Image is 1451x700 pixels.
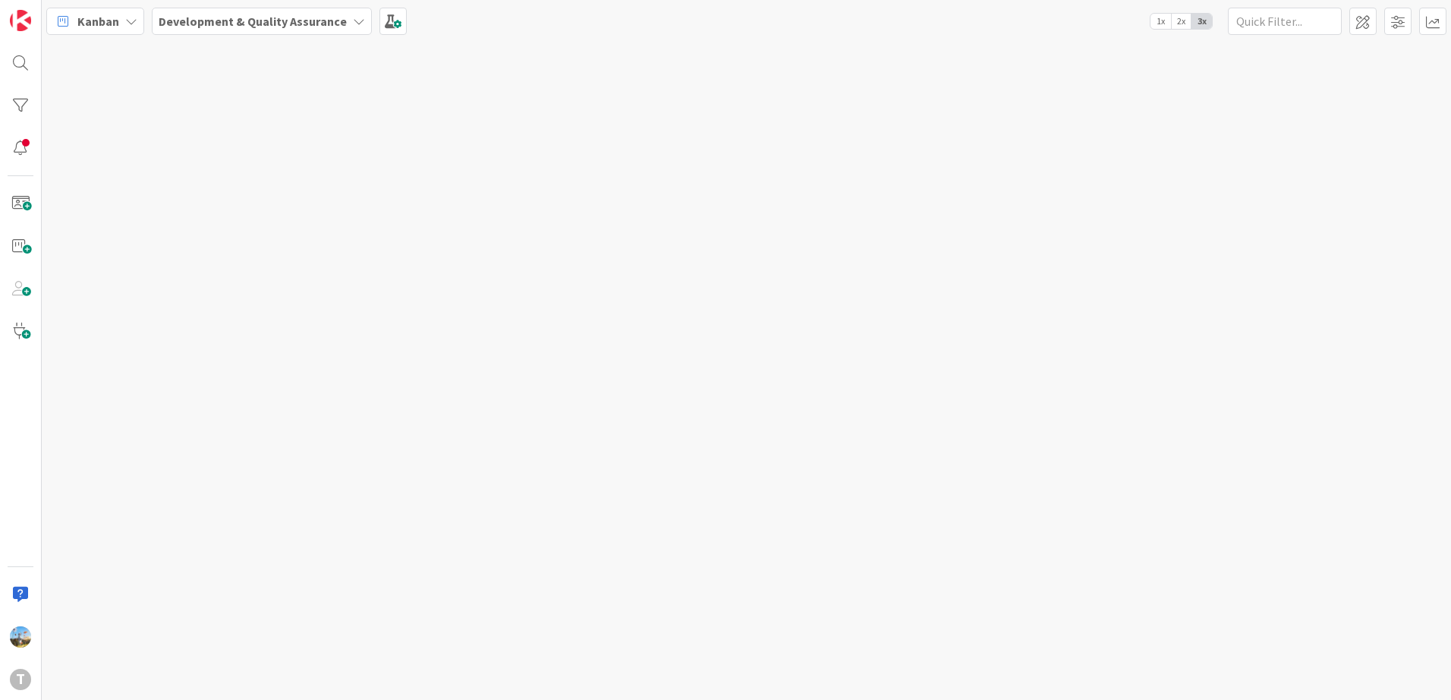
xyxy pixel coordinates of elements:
span: Kanban [77,12,119,30]
span: 1x [1150,14,1171,29]
span: 2x [1171,14,1191,29]
input: Quick Filter... [1228,8,1342,35]
img: Visit kanbanzone.com [10,10,31,31]
b: Development & Quality Assurance [159,14,347,29]
div: T [10,669,31,690]
img: DG [10,626,31,648]
span: 3x [1191,14,1212,29]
